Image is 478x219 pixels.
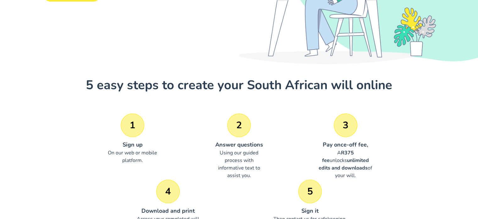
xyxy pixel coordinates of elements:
[197,149,281,179] p: Using our guided process with informative text to assist you.
[227,113,251,137] img: step 2
[91,141,174,149] h3: Sign up
[322,149,354,164] strong: R375 fee
[156,180,180,203] img: step 4
[304,149,387,179] p: A unlocks of your will.
[121,113,144,137] img: step 1
[197,141,281,149] h3: Answer questions
[334,113,357,137] img: step 3
[268,207,352,215] h3: Sign it
[126,207,210,215] h3: Download and print
[57,76,421,95] h2: 5 easy steps to create your South African will online
[91,149,174,164] p: On our web or mobile platform.
[319,157,369,171] strong: unlimited edits and downloads
[304,141,387,149] h3: Pay once-off fee,
[298,180,322,203] img: step 5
